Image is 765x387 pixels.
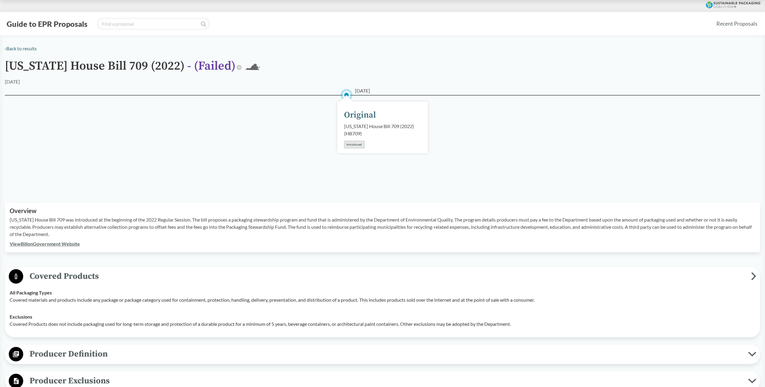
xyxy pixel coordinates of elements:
[10,314,32,319] strong: Exclusions
[344,141,365,148] div: Introduced
[5,59,236,78] h1: [US_STATE] House Bill 709 (2022)
[714,17,760,30] a: Recent Proposals
[7,269,758,284] button: Covered Products
[10,296,755,304] p: Covered materials and products include any package or package category used for containment, prot...
[344,123,421,137] div: [US_STATE] House Bill 709 (2022) ( HB709 )
[10,216,755,238] p: [US_STATE] House Bill 709 was introduced at the beginning of the 2022 Regular Session. The bill p...
[97,18,210,30] input: Find a proposal
[355,87,370,94] span: [DATE]
[10,241,80,247] a: ViewBillonGovernment Website
[344,109,376,121] div: Original
[187,58,236,74] span: - ( Failed )
[7,347,758,362] button: Producer Definition
[23,269,751,283] span: Covered Products
[10,290,52,295] strong: All Packaging Types
[10,320,755,328] p: Covered Products does not include packaging used for long-term storage and protection of a durabl...
[5,78,20,85] div: [DATE]
[23,347,748,361] span: Producer Definition
[10,207,755,214] h2: Overview
[5,19,89,29] button: Guide to EPR Proposals
[5,46,37,51] a: ‹Back to results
